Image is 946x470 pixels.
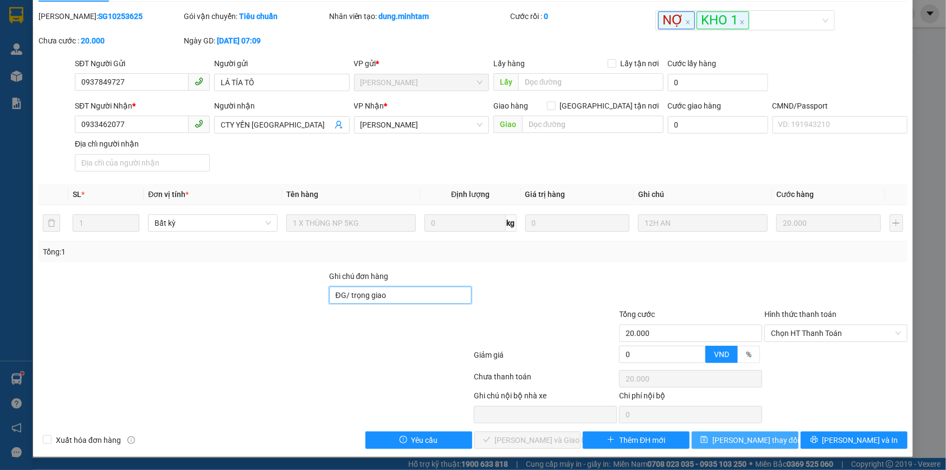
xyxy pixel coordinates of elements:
[658,11,695,29] span: NỢ
[473,349,619,368] div: Giảm giá
[38,35,182,47] div: Chưa cước :
[361,74,482,91] span: Hồ Chí Minh
[361,117,482,133] span: Ngã Tư Huyện
[692,431,799,449] button: save[PERSON_NAME] thay đổi
[506,214,517,232] span: kg
[668,116,768,134] input: Cước giao hàng
[890,214,903,232] button: plus
[334,120,343,129] span: user-add
[634,184,772,205] th: Ghi chú
[518,73,664,91] input: Dọc đường
[510,10,653,22] div: Cước rồi :
[75,58,210,69] div: SĐT Người Gửi
[73,190,81,199] span: SL
[195,119,203,128] span: phone
[776,190,814,199] span: Cước hàng
[81,36,105,45] b: 20.000
[474,390,617,406] div: Ghi chú nội bộ nhà xe
[697,11,749,29] span: KHO 1
[184,10,327,22] div: Gói vận chuyển:
[522,116,664,133] input: Dọc đường
[801,431,908,449] button: printer[PERSON_NAME] và In
[556,100,664,112] span: [GEOGRAPHIC_DATA] tận nơi
[329,287,472,304] input: Ghi chú đơn hàng
[239,12,278,21] b: Tiêu chuẩn
[75,154,210,172] input: Địa chỉ của người nhận
[148,190,189,199] span: Đơn vị tính
[411,434,438,446] span: Yêu cầu
[474,431,581,449] button: check[PERSON_NAME] và Giao hàng
[764,310,836,319] label: Hình thức thanh toán
[493,101,528,110] span: Giao hàng
[668,74,768,91] input: Cước lấy hàng
[638,214,768,232] input: Ghi Chú
[619,434,665,446] span: Thêm ĐH mới
[75,100,210,112] div: SĐT Người Nhận
[493,59,525,68] span: Lấy hàng
[473,371,619,390] div: Chưa thanh toán
[700,436,708,444] span: save
[685,20,691,25] span: close
[38,10,182,22] div: [PERSON_NAME]:
[329,10,509,22] div: Nhân viên tạo:
[668,59,717,68] label: Cước lấy hàng
[619,390,762,406] div: Chi phí nội bộ
[493,73,518,91] span: Lấy
[354,58,489,69] div: VP gửi
[379,12,429,21] b: dung.minhtam
[217,36,261,45] b: [DATE] 07:09
[714,350,729,359] span: VND
[195,77,203,86] span: phone
[771,325,901,341] span: Chọn HT Thanh Toán
[184,35,327,47] div: Ngày GD:
[43,246,365,258] div: Tổng: 1
[712,434,799,446] span: [PERSON_NAME] thay đổi
[544,12,548,21] b: 0
[607,436,615,444] span: plus
[214,58,349,69] div: Người gửi
[354,101,384,110] span: VP Nhận
[214,100,349,112] div: Người nhận
[329,272,389,281] label: Ghi chú đơn hàng
[493,116,522,133] span: Giao
[810,436,818,444] span: printer
[98,12,143,21] b: SG10253625
[616,58,664,69] span: Lấy tận nơi
[746,350,751,359] span: %
[286,214,416,232] input: VD: Bàn, Ghế
[773,100,908,112] div: CMND/Passport
[822,434,898,446] span: [PERSON_NAME] và In
[127,436,135,444] span: info-circle
[525,214,630,232] input: 0
[155,215,271,231] span: Bất kỳ
[451,190,490,199] span: Định lượng
[525,190,565,199] span: Giá trị hàng
[668,101,722,110] label: Cước giao hàng
[619,310,655,319] span: Tổng cước
[583,431,690,449] button: plusThêm ĐH mới
[75,138,210,150] div: Địa chỉ người nhận
[365,431,472,449] button: exclamation-circleYêu cầu
[739,20,745,25] span: close
[286,190,318,199] span: Tên hàng
[43,214,60,232] button: delete
[400,436,407,444] span: exclamation-circle
[776,214,881,232] input: 0
[52,434,125,446] span: Xuất hóa đơn hàng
